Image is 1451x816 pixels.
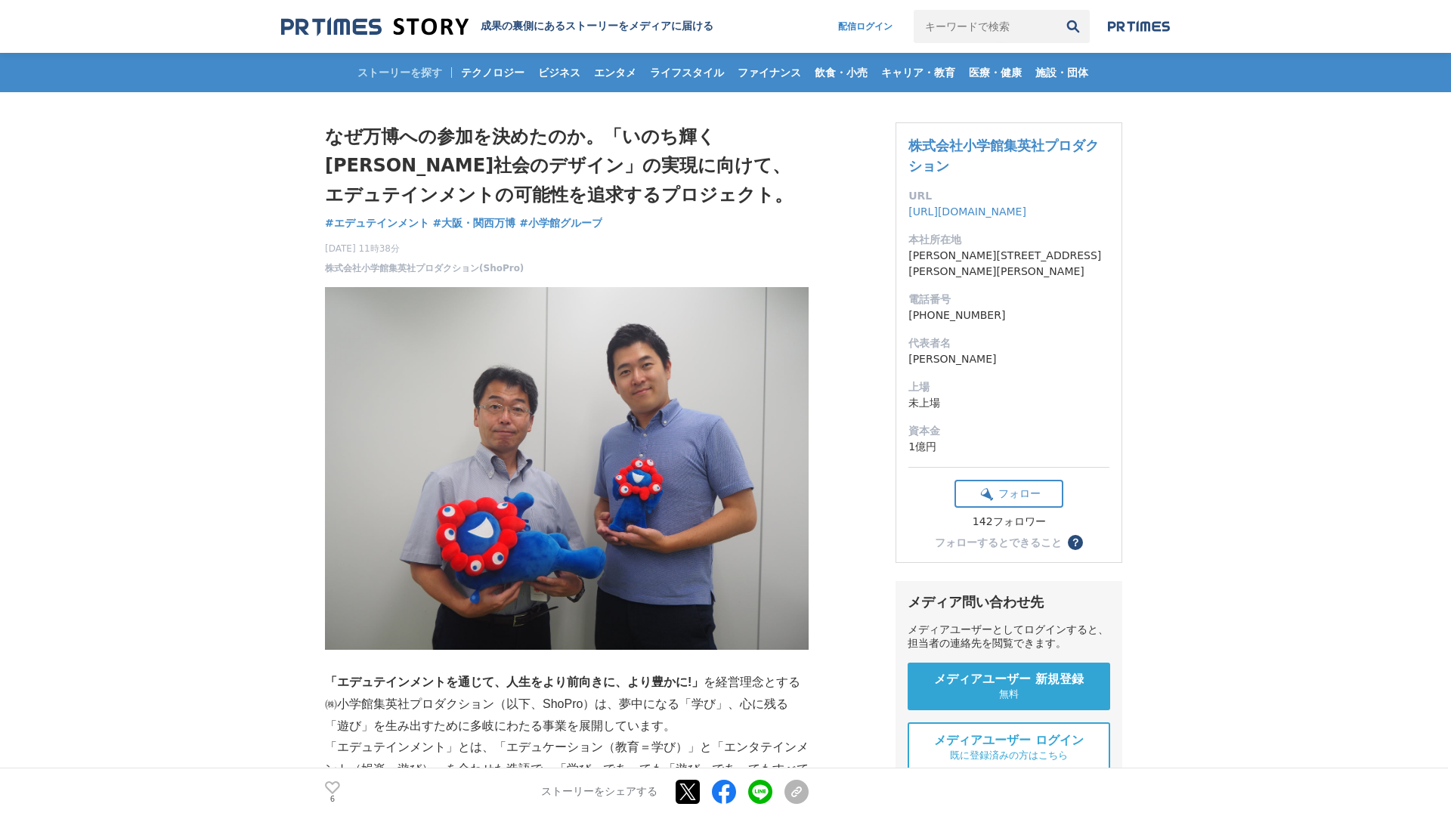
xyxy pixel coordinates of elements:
p: ストーリーをシェアする [541,786,657,799]
a: ライフスタイル [644,53,730,92]
dd: [PERSON_NAME][STREET_ADDRESS][PERSON_NAME][PERSON_NAME] [908,248,1109,280]
h1: なぜ万博への参加を決めたのか。「いのち輝く[PERSON_NAME]社会のデザイン」の実現に向けて、エデュテインメントの可能性を追求するプロジェクト。 [325,122,809,209]
dt: 上場 [908,379,1109,395]
h2: 成果の裏側にあるストーリーをメディアに届ける [481,20,713,33]
strong: 「エデュテインメントを通じて、人生をより前向きに、より豊かに!」 [325,675,704,688]
span: 無料 [999,688,1019,701]
a: #エデュテインメント [325,215,429,231]
p: 6 [325,796,340,803]
a: 株式会社小学館集英社プロダクション(ShoPro) [325,261,524,275]
a: #大阪・関西万博 [433,215,516,231]
a: 医療・健康 [963,53,1028,92]
a: 株式会社小学館集英社プロダクション [908,138,1099,174]
dd: [PERSON_NAME] [908,351,1109,367]
span: #小学館グループ [519,216,602,230]
button: フォロー [954,480,1063,508]
dd: [PHONE_NUMBER] [908,308,1109,323]
dt: 代表者名 [908,335,1109,351]
p: 「エデュテインメント」とは、「エデュケーション（教育＝学び）」と「エンタテインメント（娯楽＝遊び）」を合わせた造語で、「学び」であっても「遊び」であってもすべての世代の人たちにとって「楽しい」「... [325,737,809,802]
dt: 本社所在地 [908,232,1109,248]
a: メディアユーザー 新規登録 無料 [908,663,1110,710]
span: キャリア・教育 [875,66,961,79]
span: 飲食・小売 [809,66,874,79]
span: 既に登録済みの方はこちら [950,749,1068,762]
a: ビジネス [532,53,586,92]
a: 成果の裏側にあるストーリーをメディアに届ける 成果の裏側にあるストーリーをメディアに届ける [281,17,713,37]
a: テクノロジー [455,53,531,92]
span: メディアユーザー ログイン [934,733,1084,749]
dd: 1億円 [908,439,1109,455]
dt: 資本金 [908,423,1109,439]
div: メディア問い合わせ先 [908,593,1110,611]
a: #小学館グループ [519,215,602,231]
a: メディアユーザー ログイン 既に登録済みの方はこちら [908,722,1110,773]
span: メディアユーザー 新規登録 [934,672,1084,688]
button: ？ [1068,535,1083,550]
dt: URL [908,188,1109,204]
span: #エデュテインメント [325,216,429,230]
p: を経営理念とする㈱小学館集英社プロダクション（以下、ShoPro）は、夢中になる「学び」、心に残る「遊び」を生み出すために多岐にわたる事業を展開しています。 [325,672,809,737]
span: ファイナンス [732,66,807,79]
a: キャリア・教育 [875,53,961,92]
span: テクノロジー [455,66,531,79]
input: キーワードで検索 [914,10,1057,43]
span: [DATE] 11時38分 [325,242,524,255]
dt: 電話番号 [908,292,1109,308]
a: 配信ログイン [823,10,908,43]
a: 飲食・小売 [809,53,874,92]
a: 施設・団体 [1029,53,1094,92]
img: prtimes [1108,20,1170,32]
div: メディアユーザーとしてログインすると、担当者の連絡先を閲覧できます。 [908,623,1110,651]
button: 検索 [1057,10,1090,43]
img: thumbnail_adfc5cd0-8d20-11f0-b40b-51709d18cce7.JPG [325,287,809,650]
a: [URL][DOMAIN_NAME] [908,206,1026,218]
span: #大阪・関西万博 [433,216,516,230]
a: ファイナンス [732,53,807,92]
img: 成果の裏側にあるストーリーをメディアに届ける [281,17,469,37]
a: エンタメ [588,53,642,92]
span: ライフスタイル [644,66,730,79]
dd: 未上場 [908,395,1109,411]
span: 医療・健康 [963,66,1028,79]
span: 施設・団体 [1029,66,1094,79]
div: 142フォロワー [954,515,1063,529]
div: フォローするとできること [935,537,1062,548]
span: ？ [1070,537,1081,548]
span: ビジネス [532,66,586,79]
span: エンタメ [588,66,642,79]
